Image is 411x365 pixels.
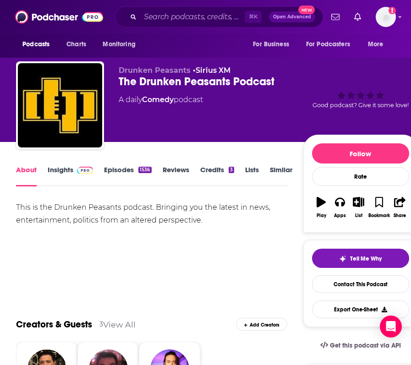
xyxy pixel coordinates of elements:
[313,334,408,357] a: Get this podcast via API
[368,213,390,218] div: Bookmark
[15,8,103,26] img: Podchaser - Follow, Share and Rate Podcasts
[48,165,93,186] a: InsightsPodchaser Pro
[350,255,382,262] span: Tell Me Why
[273,15,311,19] span: Open Advanced
[312,102,409,109] span: Good podcast? Give it some love!
[368,38,384,51] span: More
[22,38,49,51] span: Podcasts
[300,36,363,53] button: open menu
[104,165,151,186] a: Episodes1536
[99,320,103,328] div: 3
[16,165,37,186] a: About
[390,191,409,224] button: Share
[269,11,315,22] button: Open AdvancedNew
[331,191,350,224] button: Apps
[368,191,390,224] button: Bookmark
[119,66,191,75] span: Drunken Peasants
[18,63,102,147] img: The Drunken Peasants Podcast
[312,275,409,293] a: Contact This Podcast
[380,316,402,338] div: Open Intercom Messenger
[96,36,147,53] button: open menu
[138,167,151,173] div: 1536
[270,165,292,186] a: Similar
[349,191,368,224] button: List
[115,6,323,27] div: Search podcasts, credits, & more...
[312,191,331,224] button: Play
[229,167,234,173] div: 3
[312,300,409,318] button: Export One-Sheet
[330,342,401,349] span: Get this podcast via API
[142,95,174,104] a: Comedy
[376,7,396,27] img: User Profile
[245,165,259,186] a: Lists
[389,7,396,14] svg: Add a profile image
[394,213,406,218] div: Share
[306,38,350,51] span: For Podcasters
[334,213,346,218] div: Apps
[119,94,203,105] div: A daily podcast
[317,213,326,218] div: Play
[196,66,230,75] a: Sirius XM
[200,165,234,186] a: Credits3
[312,143,409,163] button: Follow
[339,255,346,262] img: tell me why sparkle
[376,7,396,27] span: Logged in as sashagoldin
[312,167,409,186] div: Rate
[376,7,396,27] button: Show profile menu
[140,10,245,24] input: Search podcasts, credits, & more...
[16,319,92,330] a: Creators & Guests
[328,9,343,25] a: Show notifications dropdown
[298,5,315,14] span: New
[312,249,409,268] button: tell me why sparkleTell Me Why
[245,11,262,23] span: ⌘ K
[362,36,395,53] button: open menu
[60,36,92,53] a: Charts
[193,66,230,75] span: •
[236,318,287,331] div: Add Creators
[77,167,93,174] img: Podchaser Pro
[16,201,287,227] div: This is the Drunken Peasants podcast. Bringing you the latest in news, entertainment, politics fr...
[66,38,86,51] span: Charts
[247,36,301,53] button: open menu
[103,320,136,329] a: View All
[16,36,61,53] button: open menu
[103,38,135,51] span: Monitoring
[163,165,189,186] a: Reviews
[253,38,289,51] span: For Business
[351,9,365,25] a: Show notifications dropdown
[355,213,362,218] div: List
